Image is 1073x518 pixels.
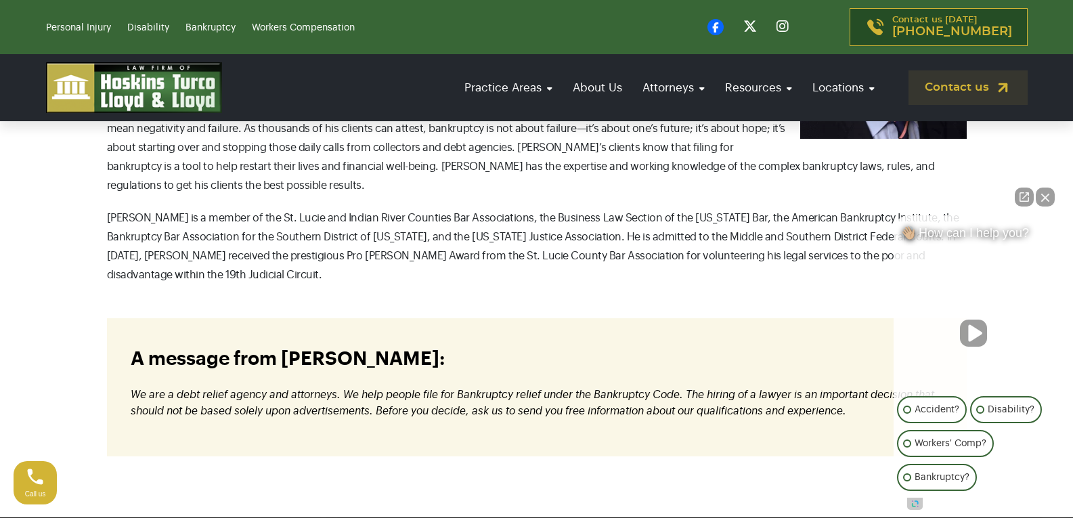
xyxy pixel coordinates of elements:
p: Workers' Comp? [915,435,986,452]
a: Open intaker chat [907,498,923,510]
img: logo [46,62,222,113]
a: Practice Areas [458,68,559,107]
p: We are a debt relief agency and attorneys. We help people file for Bankruptcy relief under the Ba... [131,387,943,419]
a: Personal Injury [46,23,111,33]
p: [PERSON_NAME] is a member of the St. Lucie and Indian River Counties Bar Associations, the Busine... [107,209,967,284]
p: Bankruptcy? [915,469,969,485]
button: Unmute video [960,320,987,347]
a: Attorneys [636,68,711,107]
a: About Us [566,68,629,107]
h5: A message from [PERSON_NAME]: [131,349,943,370]
a: Locations [806,68,881,107]
a: Contact us [908,70,1028,105]
p: Contact us [DATE] [892,16,1012,39]
span: [PHONE_NUMBER] [892,25,1012,39]
a: Disability [127,23,169,33]
p: Accident? [915,402,959,418]
a: Open direct chat [1015,188,1034,207]
p: Disability? [988,402,1034,418]
div: 👋🏼 How can I help you? [894,225,1053,247]
a: Resources [718,68,799,107]
button: Close Intaker Chat Widget [1036,188,1055,207]
a: Workers Compensation [252,23,355,33]
a: Contact us [DATE][PHONE_NUMBER] [850,8,1028,46]
span: Call us [25,490,46,498]
a: Bankruptcy [185,23,236,33]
